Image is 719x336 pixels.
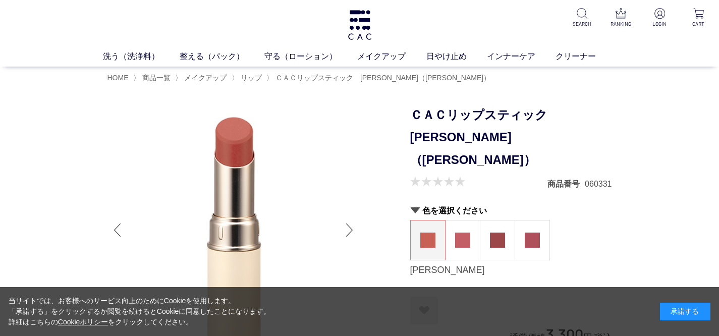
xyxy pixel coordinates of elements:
[410,104,612,172] h1: ＣＡＣリップスティック [PERSON_NAME]（[PERSON_NAME]）
[525,233,540,248] img: ピンクローズ
[686,8,711,28] a: CART
[266,73,493,83] li: 〉
[547,179,585,189] dt: 商品番号
[515,220,550,260] dl: ピンクローズ
[410,220,446,260] dl: 茜
[480,220,515,260] dl: チョコベージュ
[264,50,357,62] a: 守る（ローション）
[357,50,426,62] a: メイクアップ
[103,50,180,62] a: 洗う（洗浄料）
[184,74,227,82] span: メイクアップ
[182,74,227,82] a: メイクアップ
[570,8,594,28] a: SEARCH
[275,74,490,82] span: ＣＡＣリップスティック [PERSON_NAME]（[PERSON_NAME]）
[647,20,672,28] p: LOGIN
[426,50,487,62] a: 日やけ止め
[570,20,594,28] p: SEARCH
[446,220,480,260] a: 牡丹
[515,220,549,260] a: ピンクローズ
[609,20,633,28] p: RANKING
[556,50,616,62] a: クリーナー
[107,210,128,250] div: Previous slide
[420,233,435,248] img: 茜
[9,296,271,327] div: 当サイトでは、お客様へのサービス向上のためにCookieを使用します。 「承諾する」をクリックするか閲覧を続けるとCookieに同意したことになります。 詳細はこちらの をクリックしてください。
[410,264,612,276] div: [PERSON_NAME]
[455,233,470,248] img: 牡丹
[232,73,264,83] li: 〉
[241,74,262,82] span: リップ
[340,210,360,250] div: Next slide
[487,50,556,62] a: インナーケア
[445,220,480,260] dl: 牡丹
[347,10,373,40] img: logo
[647,8,672,28] a: LOGIN
[140,74,171,82] a: 商品一覧
[133,73,173,83] li: 〉
[107,74,129,82] a: HOME
[239,74,262,82] a: リップ
[480,220,515,260] a: チョコベージュ
[490,233,505,248] img: チョコベージュ
[273,74,490,82] a: ＣＡＣリップスティック [PERSON_NAME]（[PERSON_NAME]）
[410,205,612,216] h2: 色を選択ください
[660,303,710,320] div: 承諾する
[175,73,229,83] li: 〉
[686,20,711,28] p: CART
[180,50,264,62] a: 整える（パック）
[585,179,612,189] dd: 060331
[58,318,108,326] a: Cookieポリシー
[142,74,171,82] span: 商品一覧
[609,8,633,28] a: RANKING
